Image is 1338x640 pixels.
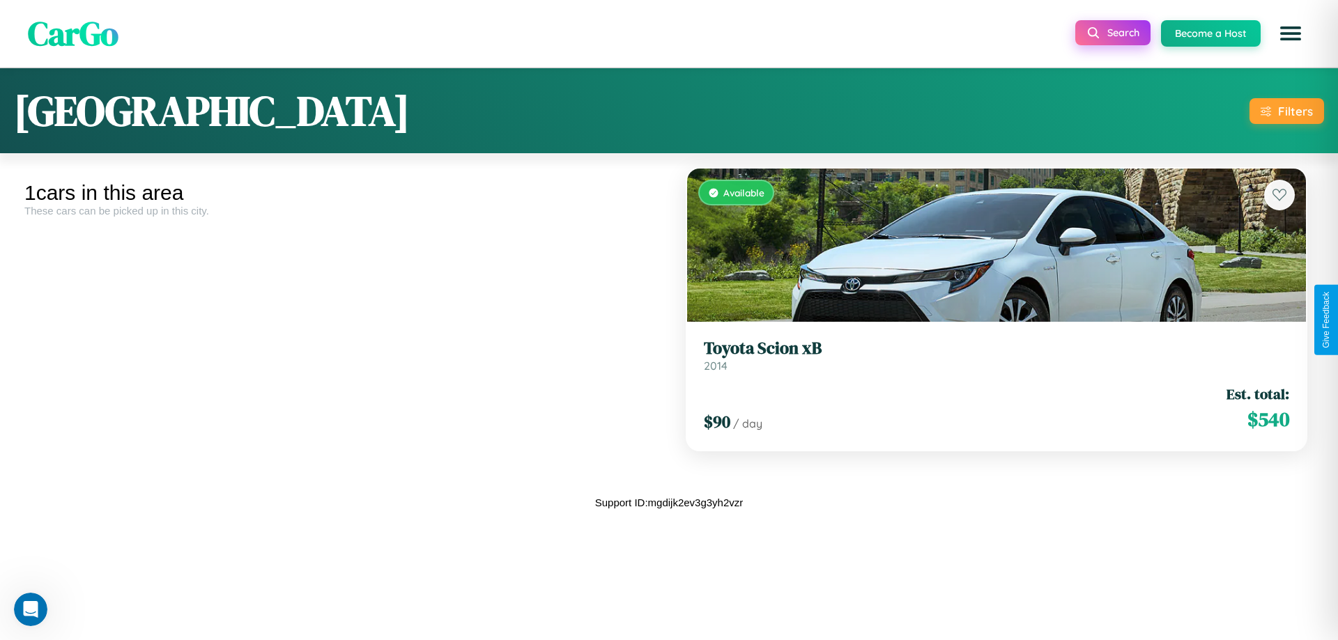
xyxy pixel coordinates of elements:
[704,338,1289,359] h3: Toyota Scion xB
[1278,104,1313,118] div: Filters
[1161,20,1261,47] button: Become a Host
[24,205,659,217] div: These cars can be picked up in this city.
[704,410,730,433] span: $ 90
[14,82,410,139] h1: [GEOGRAPHIC_DATA]
[723,187,764,198] span: Available
[1321,292,1331,348] div: Give Feedback
[733,416,762,430] span: / day
[1107,26,1139,39] span: Search
[24,181,659,205] div: 1 cars in this area
[1249,98,1324,124] button: Filters
[1075,20,1151,45] button: Search
[1247,405,1289,433] span: $ 540
[595,493,744,512] p: Support ID: mgdijk2ev3g3yh2vzr
[1226,384,1289,404] span: Est. total:
[14,593,47,626] iframe: Intercom live chat
[1271,14,1310,53] button: Open menu
[704,359,728,373] span: 2014
[704,338,1289,373] a: Toyota Scion xB2014
[28,10,118,56] span: CarGo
